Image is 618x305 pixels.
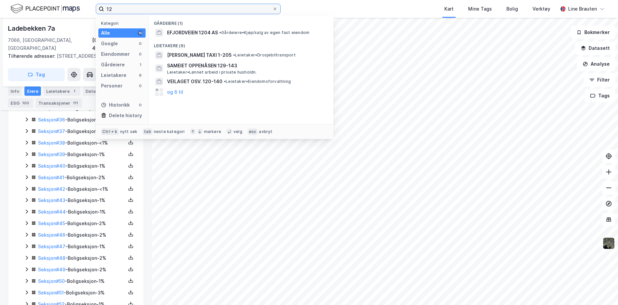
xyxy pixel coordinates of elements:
span: • [224,79,226,84]
input: Søk på adresse, matrikkel, gårdeiere, leietakere eller personer [104,4,272,14]
button: Bokmerker [571,26,615,39]
a: Seksjon#36 [38,117,65,122]
button: Tags [585,89,615,102]
div: Ctrl + k [101,128,119,135]
a: Seksjon#41 [38,175,64,180]
div: Transaksjoner [36,98,82,108]
div: - Boligseksjon - 2% [38,127,126,135]
div: Leietakere [101,71,126,79]
div: 0 [138,41,143,46]
div: - Boligseksjon - <1% [38,139,126,147]
div: - Boligseksjon - 3% [38,289,126,297]
span: [PERSON_NAME] TAXI 1-205 [167,51,232,59]
div: ESG [8,98,33,108]
div: - Boligseksjon - 1% [38,277,126,285]
div: 0 [138,102,143,108]
div: 0 [138,51,143,57]
div: - Boligseksjon - 1% [38,208,126,216]
div: Info [8,86,22,96]
div: Kontrollprogram for chat [585,273,618,305]
span: Leietaker • Drosjebiltransport [233,52,296,58]
div: - Boligseksjon - 2% [38,174,126,182]
div: Kategori [101,21,146,26]
div: neste kategori [154,129,185,134]
a: Seksjon#37 [38,128,65,134]
div: - Boligseksjon - 2% [38,231,126,239]
a: Seksjon#44 [38,209,66,215]
div: - Boligseksjon - 1% [38,162,126,170]
span: Leietaker • Lønnet arbeid i private husholdn. [167,70,257,75]
a: Seksjon#50 [38,278,65,284]
div: tab [143,128,153,135]
div: Kart [444,5,454,13]
div: 0 [138,83,143,88]
div: Line Brauten [568,5,597,13]
div: Eiere [24,86,41,96]
img: 9k= [602,237,615,250]
a: Seksjon#51 [38,290,64,295]
div: 111 [72,100,79,106]
span: VEILAGET OSV. 120-140 [167,78,223,85]
div: Alle [101,29,110,37]
span: • [219,30,221,35]
iframe: Chat Widget [585,273,618,305]
div: Delete history [109,112,142,119]
div: 7066, [GEOGRAPHIC_DATA], [GEOGRAPHIC_DATA] [8,36,92,52]
div: Mine Tags [468,5,492,13]
a: Seksjon#38 [38,140,65,146]
div: Eiendommer [101,50,130,58]
span: EFJORDVEIEN 1204 AS [167,29,218,37]
a: Seksjon#42 [38,186,65,192]
a: Seksjon#35 [38,105,65,111]
button: Filter [584,73,615,86]
div: Gårdeiere (1) [149,16,333,27]
a: Seksjon#45 [38,220,65,226]
div: esc [248,128,258,135]
div: Historikk [101,101,130,109]
div: Bolig [506,5,518,13]
a: Seksjon#46 [38,232,65,238]
div: Verktøy [532,5,550,13]
a: Seksjon#47 [38,244,65,249]
div: 9 [138,73,143,78]
div: velg [233,129,242,134]
button: og 6 til [167,88,183,96]
div: markere [204,129,221,134]
div: Google [101,40,118,48]
div: 1 [138,62,143,67]
img: logo.f888ab2527a4732fd821a326f86c7f29.svg [11,3,80,15]
button: Tag [8,68,65,81]
div: Ladebekken 7a [8,23,56,34]
span: Leietaker • Eiendomsforvaltning [224,79,291,84]
div: - Boligseksjon - 1% [38,196,126,204]
div: 1 [71,88,78,94]
div: avbryt [259,129,272,134]
div: Personer [101,82,122,90]
a: Seksjon#39 [38,152,65,157]
div: [GEOGRAPHIC_DATA], 415/221 [92,36,144,52]
div: Datasett [83,86,108,96]
span: Tilhørende adresser: [8,53,57,59]
div: - Boligseksjon - 2% [38,220,126,227]
span: Gårdeiere • Kjøp/salg av egen fast eiendom [219,30,309,35]
div: - Boligseksjon - 2% [38,116,126,124]
div: [STREET_ADDRESS] [8,52,139,60]
div: - Boligseksjon - 2% [38,254,126,262]
a: Seksjon#40 [38,163,65,169]
div: - Boligseksjon - 1% [38,151,126,158]
button: Datasett [575,42,615,55]
a: Seksjon#49 [38,267,65,272]
div: - Boligseksjon - 1% [38,243,126,251]
a: Seksjon#43 [38,197,65,203]
div: 100 [21,100,30,106]
span: • [233,52,235,57]
div: Gårdeiere [101,61,125,69]
div: - Boligseksjon - <1% [38,185,126,193]
div: 10 [138,30,143,36]
button: Analyse [577,57,615,71]
div: Leietakere [44,86,80,96]
div: - Boligseksjon - 2% [38,266,126,274]
span: SAMEIET OPPENÅSEN 129-143 [167,62,326,70]
div: Leietakere (9) [149,38,333,50]
a: Seksjon#48 [38,255,65,261]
